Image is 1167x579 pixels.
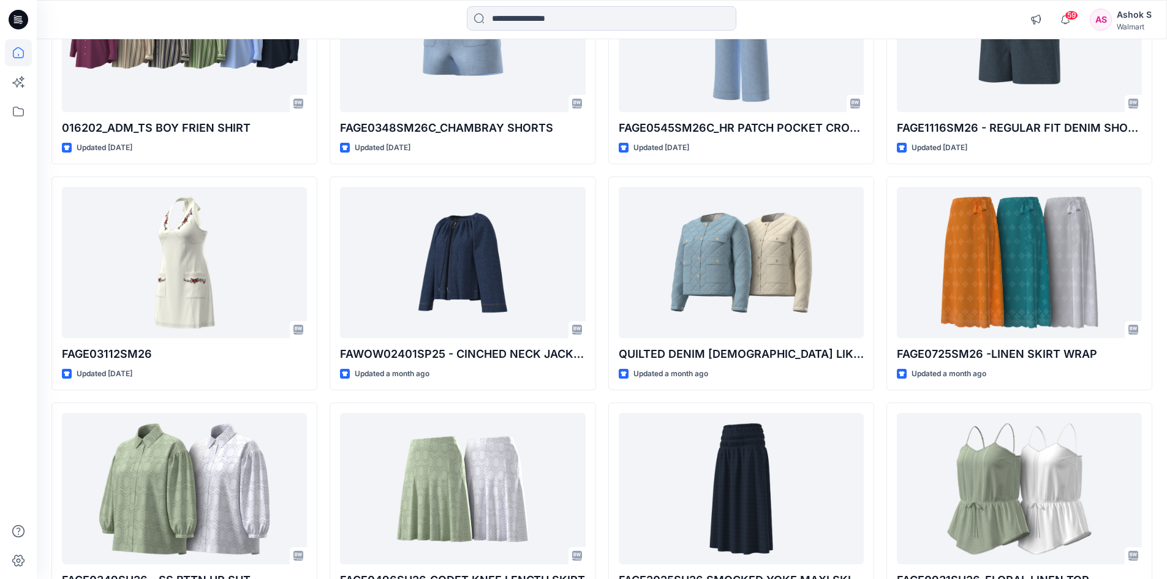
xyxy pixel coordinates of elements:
[340,119,585,137] p: FAGE0348SM26C_CHAMBRAY SHORTS
[1117,7,1152,22] div: Ashok S
[912,142,967,154] p: Updated [DATE]
[897,346,1142,363] p: FAGE0725SM26 -LINEN SKIRT WRAP
[619,187,864,338] a: QUILTED DENIM LADY LIKE JACKET
[355,368,429,380] p: Updated a month ago
[633,368,708,380] p: Updated a month ago
[619,119,864,137] p: FAGE0545SM26C_HR PATCH POCKET CROPPED WIDE LEG
[1117,22,1152,31] div: Walmart
[355,142,410,154] p: Updated [DATE]
[897,119,1142,137] p: FAGE1116SM26 - REGULAR FIT DENIM SHORTS
[77,368,132,380] p: Updated [DATE]
[897,413,1142,564] a: FAGE0931SU26-FLORAL LINEN TOP
[340,413,585,564] a: FAGE0496SU26_GODET KNEE LENGTH SKIRT
[77,142,132,154] p: Updated [DATE]
[897,187,1142,338] a: FAGE0725SM26 -LINEN SKIRT WRAP
[1090,9,1112,31] div: AS
[633,142,689,154] p: Updated [DATE]
[62,119,307,137] p: 016202_ADM_TS BOY FRIEN SHIRT
[62,187,307,338] a: FAGE03112SM26
[62,346,307,363] p: FAGE03112SM26
[1065,10,1078,20] span: 59
[912,368,986,380] p: Updated a month ago
[62,413,307,564] a: FAGE0349SU26 - SS BTTN UP SHT
[619,413,864,564] a: FAGE2025SU26 SMOCKED YOKE MAXI SKIRT
[340,187,585,338] a: FAWOW02401SP25 - CINCHED NECK JACKET
[619,346,864,363] p: QUILTED DENIM [DEMOGRAPHIC_DATA] LIKE JACKET
[340,346,585,363] p: FAWOW02401SP25 - CINCHED NECK JACKET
